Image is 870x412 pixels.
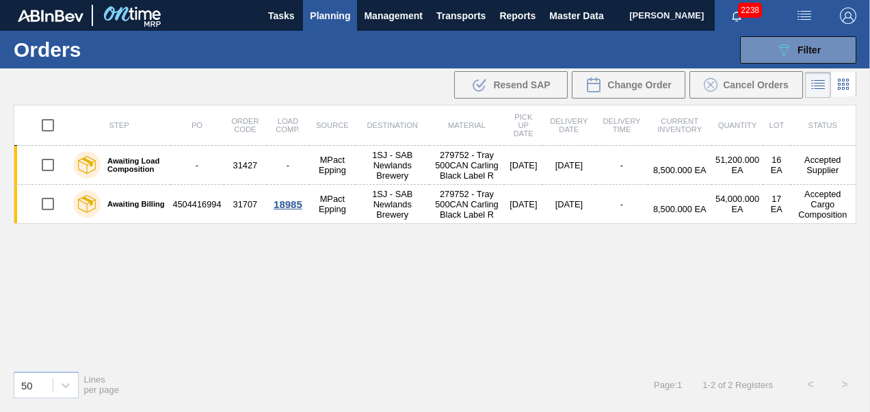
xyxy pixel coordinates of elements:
[436,8,486,24] span: Transports
[493,79,550,90] span: Resend SAP
[14,42,202,57] h1: Orders
[21,379,33,391] div: 50
[572,71,685,99] div: Change Order
[711,185,763,224] td: 54,000.000 EA
[653,204,707,214] span: 8,500.000 EA
[504,185,542,224] td: [DATE]
[596,146,648,185] td: -
[170,185,223,224] td: 4504416994
[454,71,568,99] div: Resend SAP
[448,121,486,129] span: Material
[266,8,296,24] span: Tasks
[796,8,813,24] img: userActions
[430,185,505,224] td: 279752 - Tray 500CAN Carling Black Label R
[101,200,165,208] label: Awaiting Billing
[797,44,821,55] span: Filter
[18,10,83,22] img: TNhmsLtSVTkK8tSr43FrP2fwEKptu5GPRR3wAAAABJRU5ErkJggg==
[310,8,350,24] span: Planning
[192,121,202,129] span: PO
[269,198,307,210] div: 18985
[808,121,837,129] span: Status
[430,146,505,185] td: 279752 - Tray 500CAN Carling Black Label R
[740,36,856,64] button: Filter
[689,71,803,99] div: Cancel Orders in Bulk
[542,185,595,224] td: [DATE]
[790,146,856,185] td: Accepted Supplier
[793,368,828,402] button: <
[596,185,648,224] td: -
[101,157,165,173] label: Awaiting Load Composition
[711,146,763,185] td: 51,200.000 EA
[689,71,803,99] button: Cancel Orders
[603,117,640,133] span: Delivery Time
[805,72,831,98] div: List Vision
[654,380,682,390] span: Page : 1
[309,185,356,224] td: MPact Epping
[364,8,423,24] span: Management
[657,117,702,133] span: Current inventory
[367,121,418,129] span: Destination
[504,146,542,185] td: [DATE]
[542,146,595,185] td: [DATE]
[702,380,773,390] span: 1 - 2 of 2 Registers
[715,6,759,25] button: Notifications
[514,113,533,138] span: Pick up Date
[763,185,789,224] td: 17 EA
[316,121,349,129] span: Source
[224,146,267,185] td: 31427
[840,8,856,24] img: Logout
[723,79,789,90] span: Cancel Orders
[356,185,430,224] td: 1SJ - SAB Newlands Brewery
[718,121,757,129] span: Quantity
[109,121,129,129] span: Step
[499,8,536,24] span: Reports
[607,79,671,90] span: Change Order
[309,146,356,185] td: MPact Epping
[14,146,856,185] a: Awaiting Load Composition-31427-MPact Epping1SJ - SAB Newlands Brewery279752 - Tray 500CAN Carlin...
[224,185,267,224] td: 31707
[738,3,762,18] span: 2238
[170,146,223,185] td: -
[828,368,862,402] button: >
[276,117,300,133] span: Load Comp.
[831,72,856,98] div: Card Vision
[763,146,789,185] td: 16 EA
[790,185,856,224] td: Accepted Cargo Composition
[653,165,707,175] span: 8,500.000 EA
[14,185,856,224] a: Awaiting Billing450441699431707MPact Epping1SJ - SAB Newlands Brewery279752 - Tray 500CAN Carling...
[356,146,430,185] td: 1SJ - SAB Newlands Brewery
[231,117,259,133] span: Order Code
[549,8,603,24] span: Master Data
[267,146,309,185] td: -
[769,121,784,129] span: Lot
[550,117,588,133] span: Delivery Date
[84,374,120,395] span: Lines per page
